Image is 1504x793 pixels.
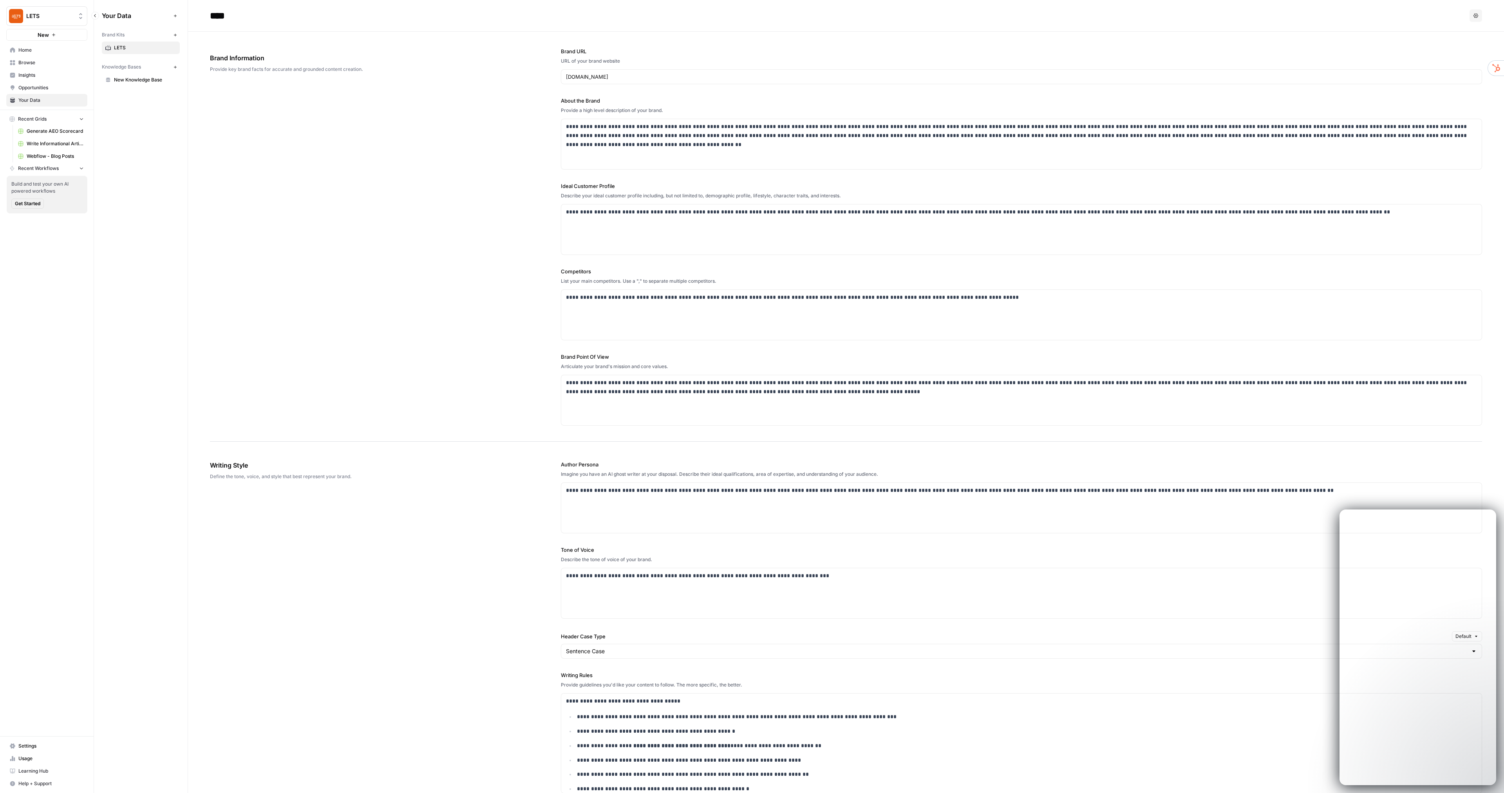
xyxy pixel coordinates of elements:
a: Insights [6,69,87,81]
span: Opportunities [18,84,84,91]
span: Usage [18,755,84,762]
span: LETS [26,12,74,20]
a: Learning Hub [6,765,87,777]
div: Provide a high level description of your brand. [561,107,1482,114]
button: Recent Grids [6,113,87,125]
img: LETS Logo [9,9,23,23]
span: Get Started [15,200,40,207]
span: LETS [114,44,176,51]
span: Recent Workflows [18,165,59,172]
span: Your Data [102,11,170,20]
label: Competitors [561,267,1482,275]
span: New Knowledge Base [114,76,176,83]
label: Ideal Customer Profile [561,182,1482,190]
iframe: Intercom live chat [1339,509,1496,785]
button: Recent Workflows [6,163,87,174]
label: Brand Point Of View [561,353,1482,361]
label: Writing Rules [561,671,1482,679]
button: Workspace: LETS [6,6,87,26]
span: Brand Kits [102,31,125,38]
span: Generate AEO Scorecard [27,128,84,135]
span: Define the tone, voice, and style that best represent your brand. [210,473,517,480]
span: Write Informational Article [27,140,84,147]
a: Write Informational Article [14,137,87,150]
span: Build and test your own AI powered workflows [11,181,83,195]
div: Provide guidelines you'd like your content to follow. The more specific, the better. [561,681,1482,688]
span: Webflow - Blog Posts [27,153,84,160]
button: New [6,29,87,41]
span: Learning Hub [18,768,84,775]
a: Your Data [6,94,87,107]
a: Settings [6,740,87,752]
input: www.sundaysoccer.com [566,73,1477,81]
a: Usage [6,752,87,765]
label: Header Case Type [561,632,1449,640]
a: Home [6,44,87,56]
span: Browse [18,59,84,66]
div: Articulate your brand's mission and core values. [561,363,1482,370]
span: Insights [18,72,84,79]
a: Webflow - Blog Posts [14,150,87,163]
span: Writing Style [210,461,517,470]
div: Describe the tone of voice of your brand. [561,556,1482,563]
span: Help + Support [18,780,84,787]
button: Help + Support [6,777,87,790]
span: Settings [18,742,84,750]
label: Brand URL [561,47,1482,55]
input: Sentence Case [566,647,1468,655]
label: About the Brand [561,97,1482,105]
a: New Knowledge Base [102,74,180,86]
span: Provide key brand facts for accurate and grounded content creation. [210,66,517,73]
a: LETS [102,42,180,54]
span: Home [18,47,84,54]
span: Your Data [18,97,84,104]
a: Generate AEO Scorecard [14,125,87,137]
button: Get Started [11,199,44,209]
span: Brand Information [210,53,517,63]
label: Author Persona [561,461,1482,468]
div: Describe your ideal customer profile including, but not limited to, demographic profile, lifestyl... [561,192,1482,199]
span: New [38,31,49,39]
div: List your main competitors. Use a "," to separate multiple competitors. [561,278,1482,285]
div: URL of your brand website [561,58,1482,65]
span: Recent Grids [18,116,47,123]
div: Imagine you have an AI ghost writer at your disposal. Describe their ideal qualifications, area o... [561,471,1482,478]
label: Tone of Voice [561,546,1482,554]
a: Opportunities [6,81,87,94]
span: Knowledge Bases [102,63,141,70]
a: Browse [6,56,87,69]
